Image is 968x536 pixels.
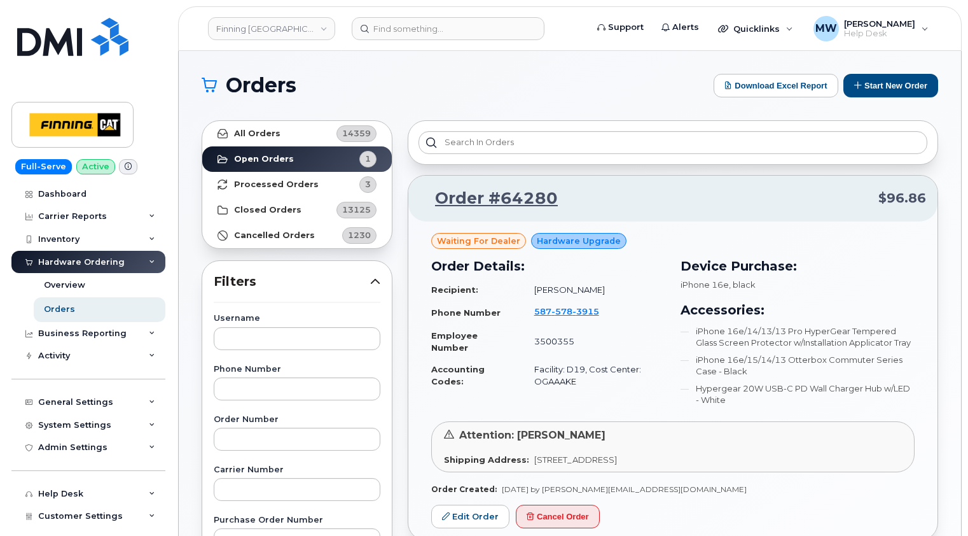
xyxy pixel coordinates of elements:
[234,180,319,190] strong: Processed Orders
[214,365,380,374] label: Phone Number
[681,354,915,377] li: iPhone 16e/15/14/13 Otterbox Commuter Series Case - Black
[234,154,294,164] strong: Open Orders
[214,416,380,424] label: Order Number
[342,127,371,139] span: 14359
[214,272,370,291] span: Filters
[444,455,529,465] strong: Shipping Address:
[226,76,296,95] span: Orders
[431,307,501,318] strong: Phone Number
[342,204,371,216] span: 13125
[431,505,509,528] a: Edit Order
[681,257,915,276] h3: Device Purchase:
[572,306,599,316] span: 3915
[431,330,478,353] strong: Employee Number
[437,235,520,247] span: waiting for dealer
[234,205,301,215] strong: Closed Orders
[214,516,380,525] label: Purchase Order Number
[534,455,617,465] span: [STREET_ADDRESS]
[431,285,478,295] strong: Recipient:
[523,325,665,358] td: 3500355
[202,197,392,223] a: Closed Orders13125
[502,484,747,494] span: [DATE] by [PERSON_NAME][EMAIL_ADDRESS][DOMAIN_NAME]
[365,153,371,165] span: 1
[534,306,599,316] span: 587
[431,257,665,276] h3: Order Details:
[234,129,280,139] strong: All Orders
[551,306,572,316] span: 578
[681,279,729,290] span: iPhone 16e
[348,229,371,241] span: 1230
[537,235,621,247] span: Hardware Upgrade
[214,466,380,474] label: Carrier Number
[202,146,392,172] a: Open Orders1
[523,358,665,392] td: Facility: D19, Cost Center: OGAAAKE
[202,172,392,197] a: Processed Orders3
[516,505,600,528] button: Cancel Order
[431,364,485,386] strong: Accounting Codes:
[681,300,915,320] h3: Accessories:
[459,429,605,441] span: Attention: [PERSON_NAME]
[681,325,915,349] li: iPhone 16e/14/13/13 Pro HyperGear Tempered Glass Screen Protector w/Installation Applicator Tray
[714,74,838,97] button: Download Excel Report
[523,279,665,301] td: [PERSON_NAME]
[878,189,926,208] span: $96.86
[431,484,497,494] strong: Order Created:
[418,131,927,154] input: Search in orders
[214,314,380,323] label: Username
[234,230,315,241] strong: Cancelled Orders
[729,279,756,290] span: , black
[534,306,614,316] a: 5875783915
[202,223,392,248] a: Cancelled Orders1230
[681,383,915,406] li: Hypergear 20W USB-C PD Wall Charger Hub w/LED - White
[843,74,938,97] button: Start New Order
[202,121,392,146] a: All Orders14359
[420,187,558,210] a: Order #64280
[365,178,371,190] span: 3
